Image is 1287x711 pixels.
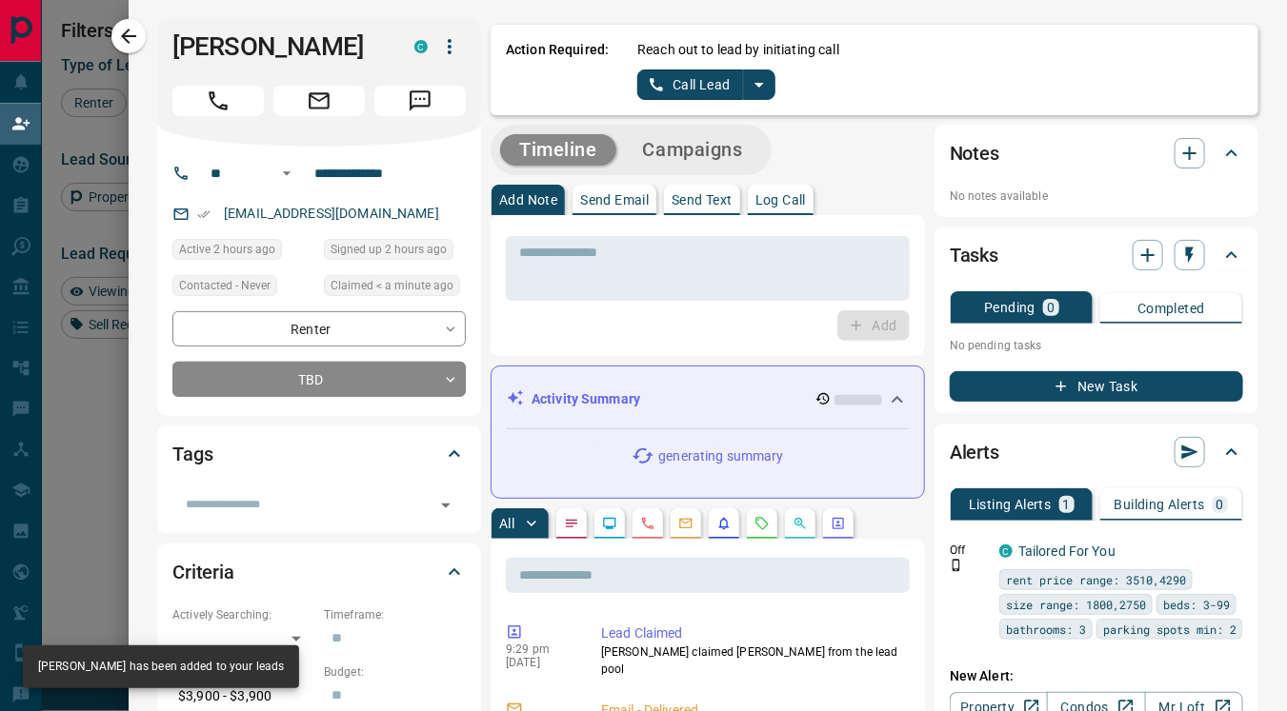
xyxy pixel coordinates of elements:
[331,276,453,295] span: Claimed < a minute ago
[950,437,999,467] h2: Alerts
[637,40,839,60] p: Reach out to lead by initiating call
[172,362,466,397] div: TBD
[532,389,640,409] p: Activity Summary
[172,439,212,469] h2: Tags
[984,301,1036,314] p: Pending
[275,162,298,185] button: Open
[324,663,466,681] p: Budget:
[969,498,1052,511] p: Listing Alerts
[580,193,649,207] p: Send Email
[950,138,999,168] h2: Notes
[950,666,1243,686] p: New Alert:
[499,517,514,530] p: All
[640,516,655,531] svg: Calls
[716,516,732,531] svg: Listing Alerts
[658,446,783,466] p: generating summary
[1163,595,1230,614] span: beds: 3-99
[506,40,609,100] p: Action Required:
[197,207,211,221] svg: Email Verified
[831,516,846,531] svg: Agent Actions
[624,134,762,166] button: Campaigns
[950,542,988,559] p: Off
[678,516,694,531] svg: Emails
[172,606,314,623] p: Actively Searching:
[172,86,264,116] span: Call
[324,606,466,623] p: Timeframe:
[38,651,284,682] div: [PERSON_NAME] has been added to your leads
[950,240,998,270] h2: Tasks
[564,516,579,531] svg: Notes
[950,429,1243,475] div: Alerts
[172,549,466,595] div: Criteria
[1006,620,1086,639] span: bathrooms: 3
[1063,498,1071,511] p: 1
[172,31,386,62] h1: [PERSON_NAME]
[507,382,909,417] div: Activity Summary
[331,240,447,259] span: Signed up 2 hours ago
[793,516,808,531] svg: Opportunities
[324,239,466,266] div: Mon Aug 18 2025
[755,193,806,207] p: Log Call
[1006,595,1146,614] span: size range: 1800,2750
[273,86,365,116] span: Email
[637,69,743,100] button: Call Lead
[172,557,234,587] h2: Criteria
[1137,302,1205,315] p: Completed
[1103,620,1237,639] span: parking spots min: 2
[950,331,1243,360] p: No pending tasks
[950,130,1243,176] div: Notes
[179,240,275,259] span: Active 2 hours ago
[950,232,1243,278] div: Tasks
[1018,543,1116,559] a: Tailored For You
[1006,570,1186,589] span: rent price range: 3510,4290
[950,559,963,572] svg: Push Notification Only
[601,643,902,678] p: [PERSON_NAME] claimed [PERSON_NAME] from the lead pool
[506,642,573,656] p: 9:29 pm
[672,193,733,207] p: Send Text
[374,86,466,116] span: Message
[1115,498,1205,511] p: Building Alerts
[224,206,439,221] a: [EMAIL_ADDRESS][DOMAIN_NAME]
[500,134,616,166] button: Timeline
[506,656,573,669] p: [DATE]
[601,623,902,643] p: Lead Claimed
[324,275,466,302] div: Mon Aug 18 2025
[414,40,428,53] div: condos.ca
[172,311,466,346] div: Renter
[432,492,459,519] button: Open
[637,69,775,100] div: split button
[950,188,1243,205] p: No notes available
[999,544,1013,558] div: condos.ca
[754,516,770,531] svg: Requests
[950,371,1243,402] button: New Task
[1047,301,1055,314] p: 0
[602,516,617,531] svg: Lead Browsing Activity
[179,276,271,295] span: Contacted - Never
[499,193,557,207] p: Add Note
[1217,498,1224,511] p: 0
[172,239,314,266] div: Mon Aug 18 2025
[172,431,466,477] div: Tags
